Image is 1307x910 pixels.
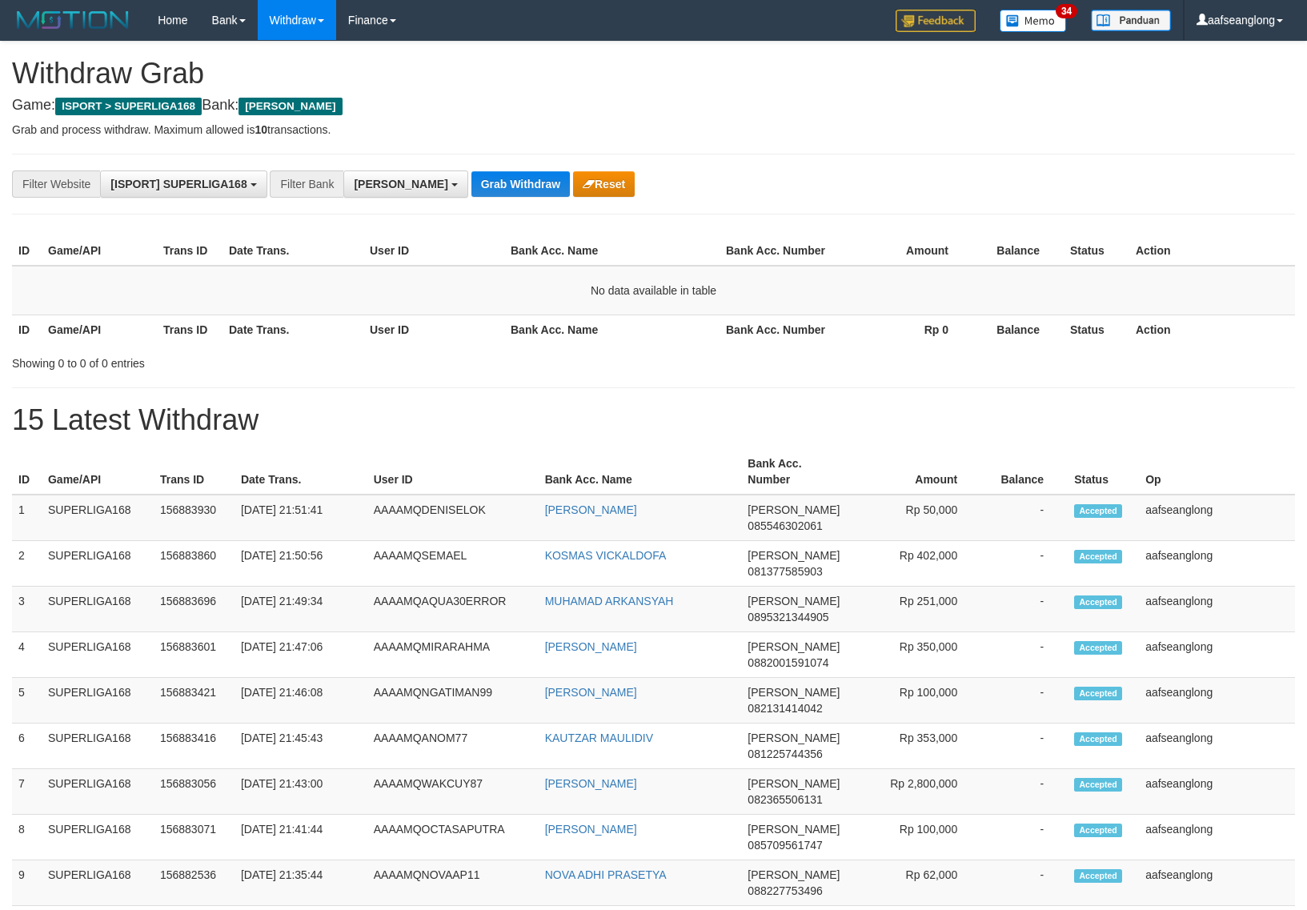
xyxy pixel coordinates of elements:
div: Filter Website [12,170,100,198]
td: 3 [12,587,42,632]
span: Copy 0882001591074 to clipboard [748,656,828,669]
td: [DATE] 21:49:34 [235,587,367,632]
th: Game/API [42,449,154,495]
th: Action [1129,236,1295,266]
th: Trans ID [157,236,223,266]
td: SUPERLIGA168 [42,678,154,724]
td: SUPERLIGA168 [42,769,154,815]
td: aafseanglong [1139,632,1295,678]
th: Trans ID [154,449,235,495]
span: Copy 085546302061 to clipboard [748,519,822,532]
span: Accepted [1074,687,1122,700]
th: Date Trans. [223,236,363,266]
a: [PERSON_NAME] [545,640,637,653]
span: [PERSON_NAME] [748,732,840,744]
span: Accepted [1074,824,1122,837]
div: Showing 0 to 0 of 0 entries [12,349,532,371]
span: [PERSON_NAME] [748,640,840,653]
td: Rp 50,000 [852,495,981,541]
span: Copy 082131414042 to clipboard [748,702,822,715]
td: Rp 402,000 [852,541,981,587]
td: Rp 62,000 [852,860,981,906]
div: Filter Bank [270,170,343,198]
a: [PERSON_NAME] [545,823,637,836]
td: SUPERLIGA168 [42,815,154,860]
a: [PERSON_NAME] [545,686,637,699]
th: Action [1129,315,1295,344]
th: Game/API [42,236,157,266]
td: 156882536 [154,860,235,906]
td: AAAAMQMIRARAHMA [367,632,539,678]
span: ISPORT > SUPERLIGA168 [55,98,202,115]
a: KAUTZAR MAULIDIV [545,732,653,744]
button: [PERSON_NAME] [343,170,467,198]
th: Rp 0 [835,315,972,344]
th: Balance [972,315,1064,344]
span: [ISPORT] SUPERLIGA168 [110,178,247,190]
span: [PERSON_NAME] [748,549,840,562]
td: 156883421 [154,678,235,724]
span: Copy 082365506131 to clipboard [748,793,822,806]
th: ID [12,315,42,344]
td: 156883860 [154,541,235,587]
span: Accepted [1074,778,1122,792]
img: Button%20Memo.svg [1000,10,1067,32]
td: 156883696 [154,587,235,632]
span: [PERSON_NAME] [748,686,840,699]
td: 1 [12,495,42,541]
td: AAAAMQWAKCUY87 [367,769,539,815]
span: Accepted [1074,504,1122,518]
td: aafseanglong [1139,860,1295,906]
img: MOTION_logo.png [12,8,134,32]
td: SUPERLIGA168 [42,587,154,632]
span: Copy 0895321344905 to clipboard [748,611,828,623]
td: [DATE] 21:41:44 [235,815,367,860]
th: User ID [363,236,504,266]
td: AAAAMQANOM77 [367,724,539,769]
td: Rp 353,000 [852,724,981,769]
th: Status [1064,236,1129,266]
td: 156883601 [154,632,235,678]
td: Rp 100,000 [852,815,981,860]
span: Accepted [1074,550,1122,563]
span: [PERSON_NAME] [748,595,840,607]
th: Amount [835,236,972,266]
th: Bank Acc. Number [720,236,835,266]
td: - [981,724,1068,769]
th: Bank Acc. Name [539,449,742,495]
a: [PERSON_NAME] [545,777,637,790]
th: Bank Acc. Name [504,315,720,344]
td: aafseanglong [1139,815,1295,860]
td: [DATE] 21:51:41 [235,495,367,541]
span: [PERSON_NAME] [748,823,840,836]
td: 6 [12,724,42,769]
th: Balance [972,236,1064,266]
td: No data available in table [12,266,1295,315]
button: Reset [573,171,635,197]
th: Date Trans. [223,315,363,344]
img: Feedback.jpg [896,10,976,32]
td: SUPERLIGA168 [42,541,154,587]
h1: Withdraw Grab [12,58,1295,90]
span: [PERSON_NAME] [239,98,342,115]
td: - [981,860,1068,906]
td: 156883056 [154,769,235,815]
span: [PERSON_NAME] [354,178,447,190]
span: [PERSON_NAME] [748,868,840,881]
td: - [981,769,1068,815]
td: AAAAMQDENISELOK [367,495,539,541]
th: Amount [852,449,981,495]
td: [DATE] 21:47:06 [235,632,367,678]
td: AAAAMQSEMAEL [367,541,539,587]
th: Status [1064,315,1129,344]
td: [DATE] 21:46:08 [235,678,367,724]
td: 9 [12,860,42,906]
td: [DATE] 21:35:44 [235,860,367,906]
th: Date Trans. [235,449,367,495]
span: Copy 081225744356 to clipboard [748,748,822,760]
td: 156883071 [154,815,235,860]
td: SUPERLIGA168 [42,860,154,906]
td: Rp 100,000 [852,678,981,724]
th: Balance [981,449,1068,495]
span: Accepted [1074,595,1122,609]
